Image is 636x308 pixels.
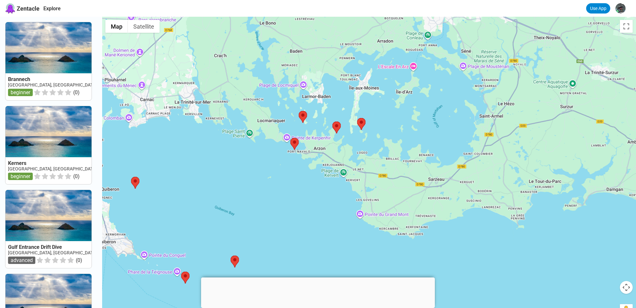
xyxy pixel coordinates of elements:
a: [GEOGRAPHIC_DATA], [GEOGRAPHIC_DATA] [GEOGRAPHIC_DATA], [GEOGRAPHIC_DATA] [8,82,186,87]
button: Show street map [105,20,128,33]
button: Luis Clement [613,1,631,16]
button: Map camera controls [620,281,633,294]
a: Explore [43,5,61,12]
a: [GEOGRAPHIC_DATA], [GEOGRAPHIC_DATA] [GEOGRAPHIC_DATA], [GEOGRAPHIC_DATA] [8,166,186,171]
img: Luis Clement [615,3,626,14]
button: Toggle fullscreen view [620,20,633,33]
iframe: Advertisement [201,277,435,306]
button: Show satellite imagery [128,20,160,33]
a: Use App [586,3,610,14]
a: [GEOGRAPHIC_DATA], [GEOGRAPHIC_DATA] [GEOGRAPHIC_DATA], [GEOGRAPHIC_DATA] [8,250,186,255]
span: Zentacle [17,5,40,12]
img: Zentacle logo [5,3,15,14]
a: Zentacle logoZentacle [5,3,40,14]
